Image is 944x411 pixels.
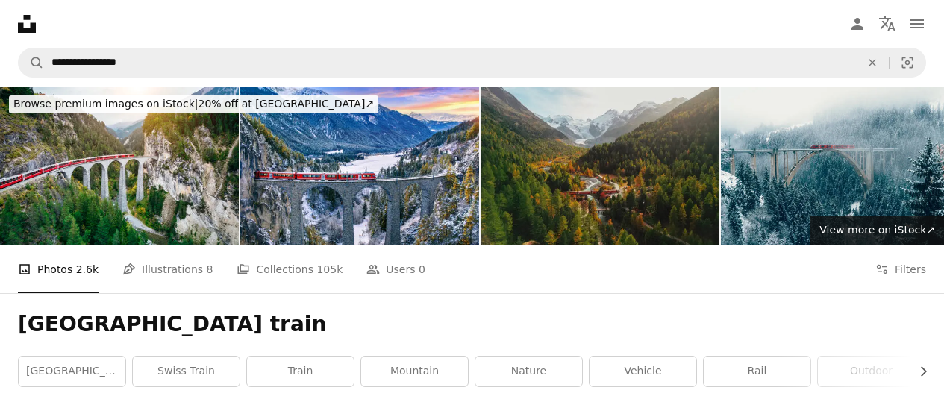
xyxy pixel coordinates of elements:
span: 0 [419,261,425,277]
form: Find visuals sitewide [18,48,926,78]
a: Collections 105k [237,245,343,293]
span: 105k [316,261,343,277]
a: [GEOGRAPHIC_DATA] [19,357,125,386]
a: rail [704,357,810,386]
h1: [GEOGRAPHIC_DATA] train [18,311,926,338]
a: Users 0 [366,245,425,293]
a: train [247,357,354,386]
a: Log in / Sign up [843,9,872,39]
a: View more on iStock↗ [810,216,944,245]
button: Clear [856,48,889,77]
span: 8 [207,261,213,277]
a: Home — Unsplash [18,15,36,33]
img: Aerial view of train passing pristine landscape of Piz Bernina in Swiss Alps [481,87,719,245]
a: swiss train [133,357,240,386]
a: nature [475,357,582,386]
button: Menu [902,9,932,39]
img: Aerial view of Train passing through famous mountain in Filisur, Switzerland. Landwasser Viaduct ... [240,87,479,245]
span: 20% off at [GEOGRAPHIC_DATA] ↗ [13,98,374,110]
button: scroll list to the right [910,357,926,386]
span: View more on iStock ↗ [819,224,935,236]
button: Visual search [890,48,925,77]
a: vehicle [590,357,696,386]
a: mountain [361,357,468,386]
span: Browse premium images on iStock | [13,98,198,110]
a: outdoor [818,357,925,386]
button: Search Unsplash [19,48,44,77]
button: Language [872,9,902,39]
a: Illustrations 8 [122,245,213,293]
button: Filters [875,245,926,293]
